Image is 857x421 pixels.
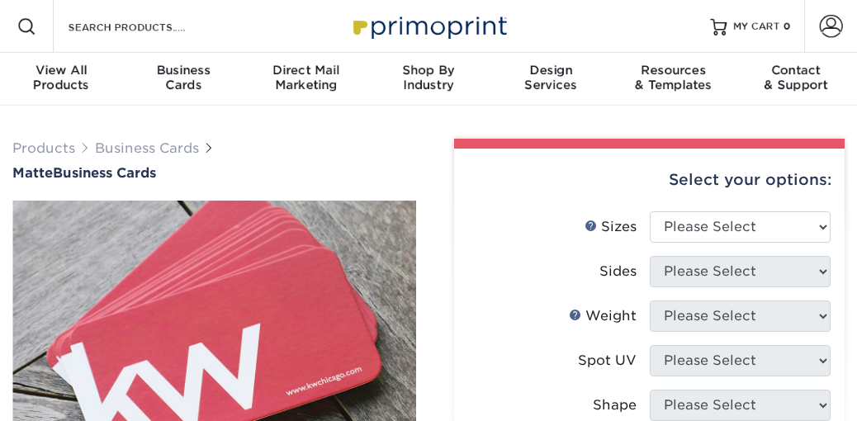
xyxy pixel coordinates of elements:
a: Products [12,140,75,156]
a: DesignServices [490,53,612,106]
div: Sides [599,262,637,281]
span: Design [490,63,612,78]
a: Business Cards [95,140,199,156]
h1: Business Cards [12,165,416,181]
div: Weight [569,306,637,326]
img: Primoprint [346,8,511,44]
div: Select your options: [467,149,831,211]
div: Cards [122,63,244,92]
a: Contact& Support [735,53,857,106]
span: MY CART [733,20,780,34]
a: Shop ByIndustry [367,53,490,106]
div: & Templates [612,63,734,92]
a: Direct MailMarketing [245,53,367,106]
span: Matte [12,165,53,181]
a: MatteBusiness Cards [12,165,416,181]
span: Contact [735,63,857,78]
input: SEARCH PRODUCTS..... [67,17,228,36]
div: Shape [593,395,637,415]
span: Direct Mail [245,63,367,78]
div: Industry [367,63,490,92]
div: Services [490,63,612,92]
span: Shop By [367,63,490,78]
span: Resources [612,63,734,78]
span: Business [122,63,244,78]
div: & Support [735,63,857,92]
div: Marketing [245,63,367,92]
a: Resources& Templates [612,53,734,106]
a: BusinessCards [122,53,244,106]
div: Spot UV [578,351,637,371]
span: 0 [784,21,791,32]
div: Sizes [585,217,637,237]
